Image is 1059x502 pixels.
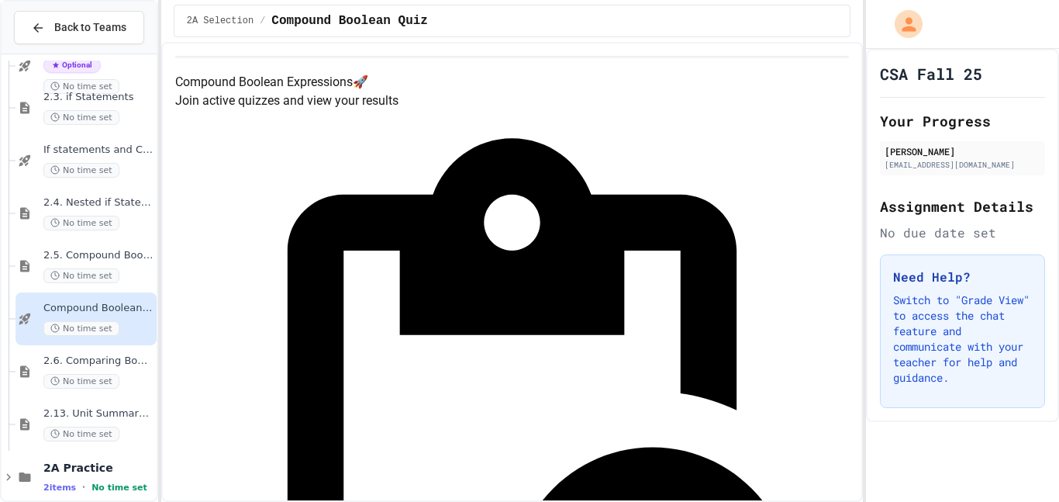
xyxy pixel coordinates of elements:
[43,268,119,283] span: No time set
[43,483,76,493] span: 2 items
[14,11,144,44] button: Back to Teams
[878,6,926,42] div: My Account
[880,196,1045,217] h2: Assignment Details
[43,144,154,157] span: If statements and Control Flow - Quiz
[43,427,119,441] span: No time set
[175,92,850,110] p: Join active quizzes and view your results
[893,293,1032,386] p: Switch to "Grade View" to access the chat feature and communicate with your teacher for help and ...
[43,79,119,94] span: No time set
[893,268,1032,286] h3: Need Help?
[880,223,1045,242] div: No due date set
[880,63,982,85] h1: CSA Fall 25
[43,355,154,368] span: 2.6. Comparing Boolean Expressions ([PERSON_NAME] Laws)
[43,196,154,209] span: 2.4. Nested if Statements
[260,15,265,27] span: /
[271,12,428,30] span: Compound Boolean Quiz
[91,483,147,493] span: No time set
[43,91,154,104] span: 2.3. if Statements
[43,302,154,315] span: Compound Boolean Quiz
[43,216,119,230] span: No time set
[43,407,154,421] span: 2.13. Unit Summary 2a Selection (2.1-2.6)
[187,15,254,27] span: 2A Selection
[43,110,119,125] span: No time set
[885,159,1040,171] div: [EMAIL_ADDRESS][DOMAIN_NAME]
[43,321,119,336] span: No time set
[82,481,85,493] span: •
[54,19,126,36] span: Back to Teams
[880,110,1045,132] h2: Your Progress
[43,374,119,389] span: No time set
[885,144,1040,158] div: [PERSON_NAME]
[43,249,154,262] span: 2.5. Compound Boolean Expressions
[175,73,850,92] h4: Compound Boolean Expressions 🚀
[43,163,119,178] span: No time set
[43,461,154,475] span: 2A Practice
[43,57,101,73] span: Optional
